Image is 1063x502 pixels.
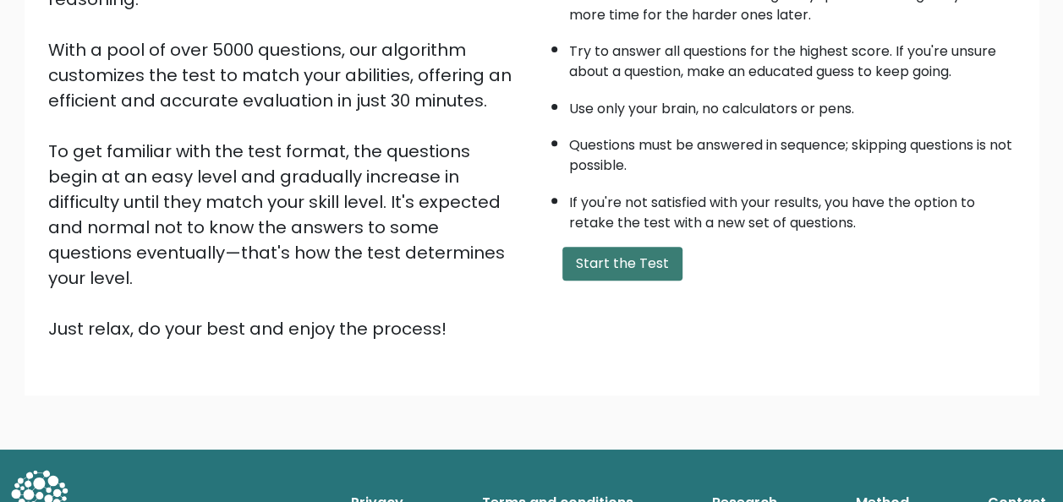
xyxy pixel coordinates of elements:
[569,127,1016,176] li: Questions must be answered in sequence; skipping questions is not possible.
[569,33,1016,82] li: Try to answer all questions for the highest score. If you're unsure about a question, make an edu...
[562,247,682,281] button: Start the Test
[569,90,1016,119] li: Use only your brain, no calculators or pens.
[569,184,1016,233] li: If you're not satisfied with your results, you have the option to retake the test with a new set ...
